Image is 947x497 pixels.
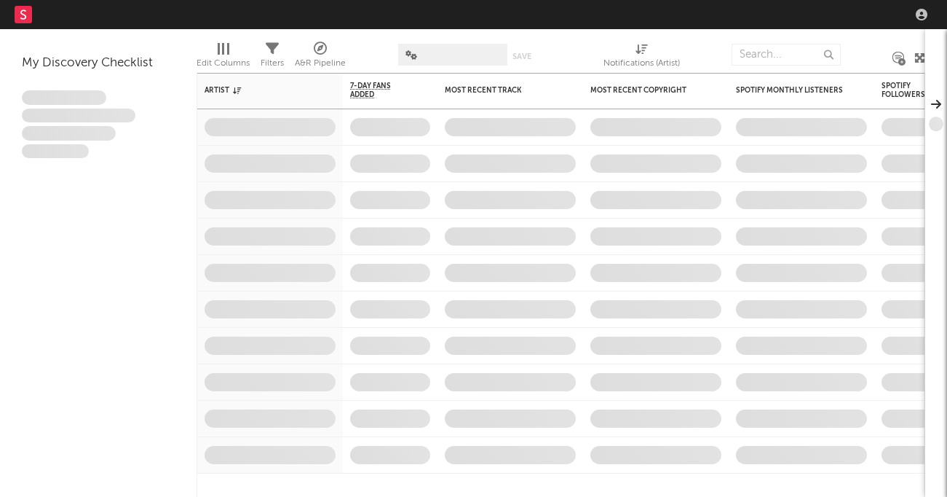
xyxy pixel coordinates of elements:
[603,36,680,79] div: Notifications (Artist)
[205,86,314,95] div: Artist
[261,36,284,79] div: Filters
[295,55,346,72] div: A&R Pipeline
[732,44,841,66] input: Search...
[590,86,700,95] div: Most Recent Copyright
[22,126,116,141] span: Praesent ac interdum
[261,55,284,72] div: Filters
[22,109,135,123] span: Integer aliquet in purus et
[512,52,531,60] button: Save
[350,82,408,99] span: 7-Day Fans Added
[197,36,250,79] div: Edit Columns
[197,55,250,72] div: Edit Columns
[22,144,89,159] span: Aliquam viverra
[295,36,346,79] div: A&R Pipeline
[22,55,175,72] div: My Discovery Checklist
[445,86,554,95] div: Most Recent Track
[736,86,845,95] div: Spotify Monthly Listeners
[22,90,106,105] span: Lorem ipsum dolor
[603,55,680,72] div: Notifications (Artist)
[881,82,932,99] div: Spotify Followers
